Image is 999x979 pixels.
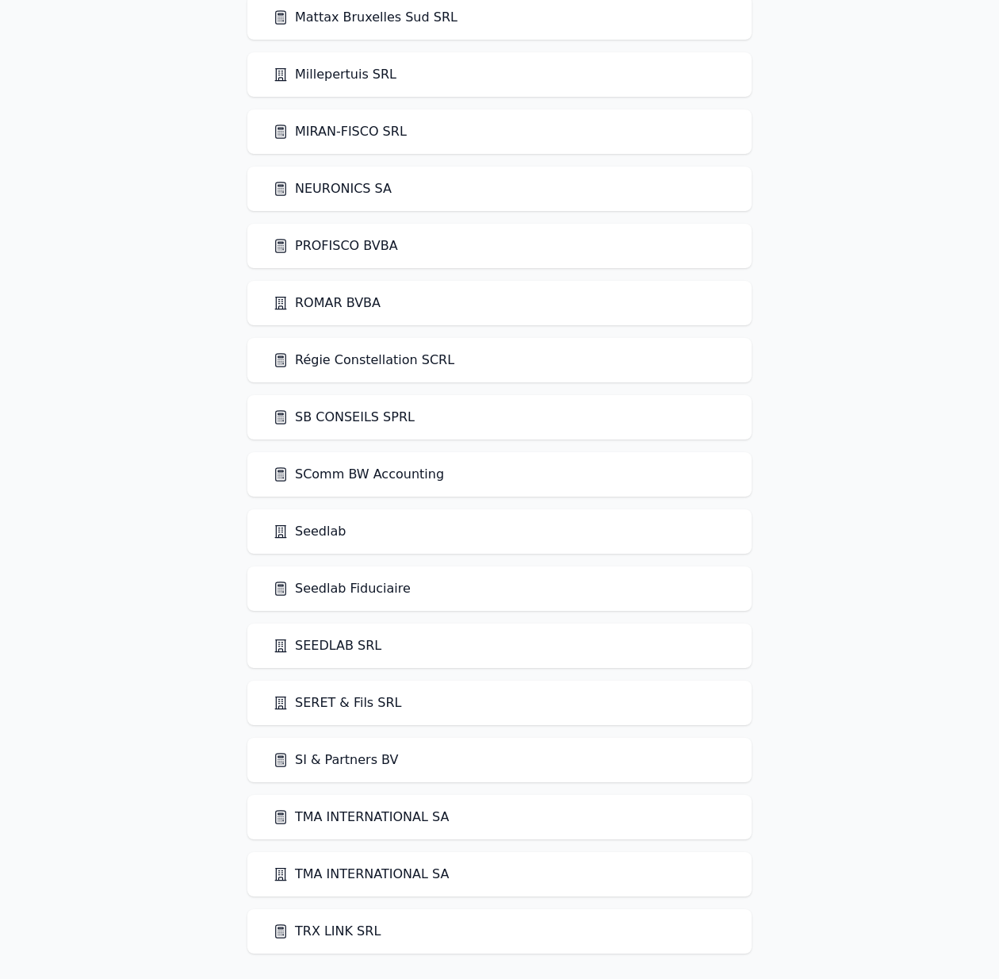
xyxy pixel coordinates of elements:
[273,636,381,655] a: SEEDLAB SRL
[273,65,396,84] a: Millepertuis SRL
[273,236,398,255] a: PROFISCO BVBA
[273,408,415,427] a: SB CONSEILS SPRL
[273,122,407,141] a: MIRAN-FISCO SRL
[273,693,401,712] a: SERET & Fils SRL
[273,465,444,484] a: SComm BW Accounting
[273,351,454,370] a: Régie Constellation SCRL
[273,294,381,313] a: ROMAR BVBA
[273,522,346,541] a: Seedlab
[273,808,449,827] a: TMA INTERNATIONAL SA
[273,922,381,941] a: TRX LINK SRL
[273,579,411,598] a: Seedlab Fiduciaire
[273,865,449,884] a: TMA INTERNATIONAL SA
[273,8,457,27] a: Mattax Bruxelles Sud SRL
[273,751,399,770] a: SI & Partners BV
[273,179,392,198] a: NEURONICS SA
